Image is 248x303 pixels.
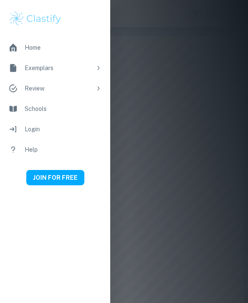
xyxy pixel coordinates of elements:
div: Login [25,125,102,134]
div: Home [25,43,102,52]
div: Review [25,84,92,93]
div: Exemplars [25,63,92,73]
button: JOIN FOR FREE [26,170,84,185]
img: Clastify logo [8,10,62,27]
div: Schools [25,104,102,113]
div: Help [25,145,102,154]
